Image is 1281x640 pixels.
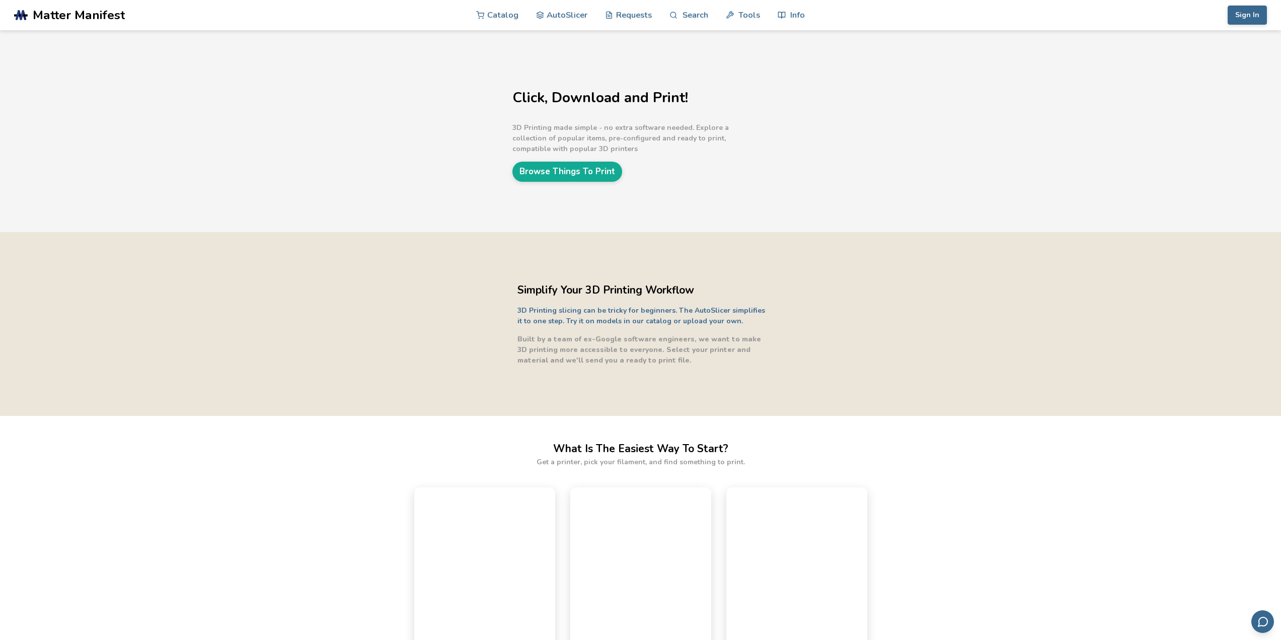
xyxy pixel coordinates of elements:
[517,334,769,366] p: Built by a team of ex-Google software engineers, we want to make 3D printing more accessible to e...
[517,282,769,298] h2: Simplify Your 3D Printing Workflow
[33,8,125,22] span: Matter Manifest
[553,441,728,457] h2: What Is The Easiest Way To Start?
[517,305,769,326] p: 3D Printing slicing can be tricky for beginners. The AutoSlicer simplifies it to one step. Try it...
[1228,6,1267,25] button: Sign In
[512,90,764,106] h1: Click, Download and Print!
[512,122,764,154] p: 3D Printing made simple - no extra software needed. Explore a collection of popular items, pre-co...
[537,457,745,467] p: Get a printer, pick your filament, and find something to print.
[1251,610,1274,633] button: Send feedback via email
[512,162,622,181] a: Browse Things To Print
